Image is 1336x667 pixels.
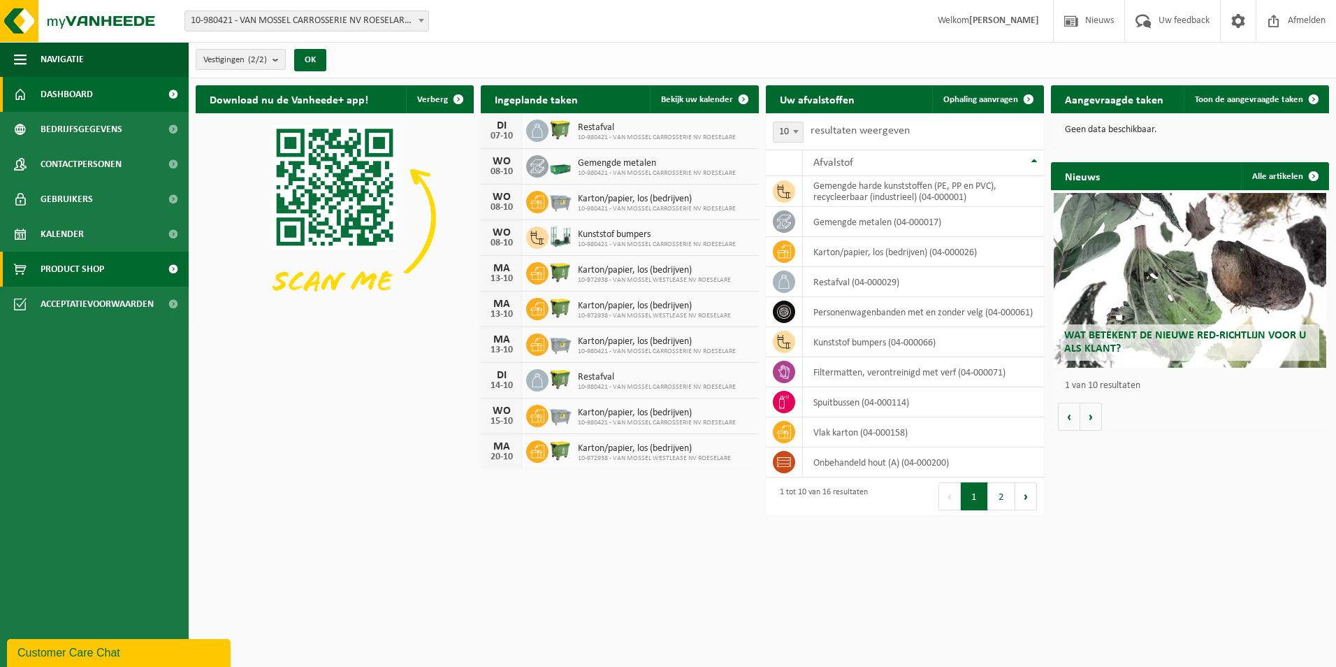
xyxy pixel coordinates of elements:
[1064,330,1306,354] span: Wat betekent de nieuwe RED-richtlijn voor u als klant?
[578,134,736,142] span: 10-980421 - VAN MOSSEL CARROSSERIE NV ROESELARE
[773,481,868,512] div: 1 tot 10 van 16 resultaten
[488,156,516,167] div: WO
[578,169,736,178] span: 10-980421 - VAN MOSSEL CARROSSERIE NV ROESELARE
[549,117,572,141] img: WB-1100-HPE-GN-50
[488,417,516,426] div: 15-10
[488,263,516,274] div: MA
[549,403,572,426] img: WB-2500-GAL-GY-01
[41,77,93,112] span: Dashboard
[803,267,1044,297] td: restafval (04-000029)
[488,345,516,355] div: 13-10
[549,296,572,320] img: WB-1100-HPE-GN-51
[1051,85,1177,113] h2: Aangevraagde taken
[803,447,1044,478] td: onbehandeld hout (A) (04-000200)
[1195,95,1303,104] span: Toon de aangevraagde taken
[578,408,736,419] span: Karton/papier, los (bedrijven)
[803,357,1044,387] td: filtermatten, verontreinigd met verf (04-000071)
[578,312,731,320] span: 10-972938 - VAN MOSSEL WESTLEASE NV ROESELARE
[248,55,267,64] count: (2/2)
[488,370,516,381] div: DI
[988,482,1015,510] button: 2
[578,383,736,392] span: 10-980421 - VAN MOSSEL CARROSSERIE NV ROESELARE
[803,297,1044,327] td: personenwagenbanden met en zonder velg (04-000061)
[488,299,516,310] div: MA
[41,42,84,77] span: Navigatie
[185,11,428,31] span: 10-980421 - VAN MOSSEL CARROSSERIE NV ROESELARE - ROESELARE
[488,227,516,238] div: WO
[41,217,84,252] span: Kalender
[578,276,731,285] span: 10-972938 - VAN MOSSEL WESTLEASE NV ROESELARE
[1241,162,1328,190] a: Alle artikelen
[578,347,736,356] span: 10-980421 - VAN MOSSEL CARROSSERIE NV ROESELARE
[813,157,853,168] span: Afvalstof
[578,372,736,383] span: Restafval
[932,85,1043,113] a: Ophaling aanvragen
[961,482,988,510] button: 1
[1184,85,1328,113] a: Toon de aangevraagde taken
[1015,482,1037,510] button: Next
[803,327,1044,357] td: kunststof bumpers (04-000066)
[578,241,736,249] span: 10-980421 - VAN MOSSEL CARROSSERIE NV ROESELARE
[549,153,572,177] img: PB-MB-2000-MET-GN-01
[803,237,1044,267] td: karton/papier, los (bedrijven) (04-000026)
[41,112,122,147] span: Bedrijfsgegevens
[969,15,1039,26] strong: [PERSON_NAME]
[417,95,448,104] span: Verberg
[203,50,267,71] span: Vestigingen
[488,334,516,345] div: MA
[41,182,93,217] span: Gebruikers
[773,122,804,143] span: 10
[1080,403,1102,431] button: Volgende
[294,49,326,71] button: OK
[803,387,1044,417] td: spuitbussen (04-000114)
[481,85,592,113] h2: Ingeplande taken
[811,125,910,136] label: resultaten weergeven
[578,265,731,276] span: Karton/papier, los (bedrijven)
[488,203,516,213] div: 08-10
[549,367,572,391] img: WB-1100-HPE-GN-50
[488,131,516,141] div: 07-10
[1065,381,1322,391] p: 1 van 10 resultaten
[549,260,572,284] img: WB-1100-HPE-GN-50
[488,274,516,284] div: 13-10
[184,10,429,31] span: 10-980421 - VAN MOSSEL CARROSSERIE NV ROESELARE - ROESELARE
[1054,193,1326,368] a: Wat betekent de nieuwe RED-richtlijn voor u als klant?
[578,205,736,213] span: 10-980421 - VAN MOSSEL CARROSSERIE NV ROESELARE
[938,482,961,510] button: Previous
[803,176,1044,207] td: gemengde harde kunststoffen (PE, PP en PVC), recycleerbaar (industrieel) (04-000001)
[41,252,104,287] span: Product Shop
[650,85,757,113] a: Bekijk uw kalender
[7,636,233,667] iframe: chat widget
[406,85,472,113] button: Verberg
[1058,403,1080,431] button: Vorige
[578,229,736,241] span: Kunststof bumpers
[41,287,154,322] span: Acceptatievoorwaarden
[196,85,382,113] h2: Download nu de Vanheede+ app!
[488,120,516,131] div: DI
[549,224,572,248] img: PB-MR-5500-MET-GN-01
[774,122,803,142] span: 10
[488,381,516,391] div: 14-10
[549,331,572,355] img: WB-2500-GAL-GY-01
[488,452,516,462] div: 20-10
[196,113,474,322] img: Download de VHEPlus App
[578,158,736,169] span: Gemengde metalen
[488,192,516,203] div: WO
[803,417,1044,447] td: vlak karton (04-000158)
[549,189,572,213] img: WB-2500-GAL-GY-01
[578,419,736,427] span: 10-980421 - VAN MOSSEL CARROSSERIE NV ROESELARE
[578,443,731,454] span: Karton/papier, los (bedrijven)
[803,207,1044,237] td: gemengde metalen (04-000017)
[488,441,516,452] div: MA
[578,454,731,463] span: 10-972938 - VAN MOSSEL WESTLEASE NV ROESELARE
[549,438,572,462] img: WB-1100-HPE-GN-50
[488,238,516,248] div: 08-10
[1065,125,1315,135] p: Geen data beschikbaar.
[41,147,122,182] span: Contactpersonen
[943,95,1018,104] span: Ophaling aanvragen
[488,406,516,417] div: WO
[578,336,736,347] span: Karton/papier, los (bedrijven)
[578,194,736,205] span: Karton/papier, los (bedrijven)
[196,49,286,70] button: Vestigingen(2/2)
